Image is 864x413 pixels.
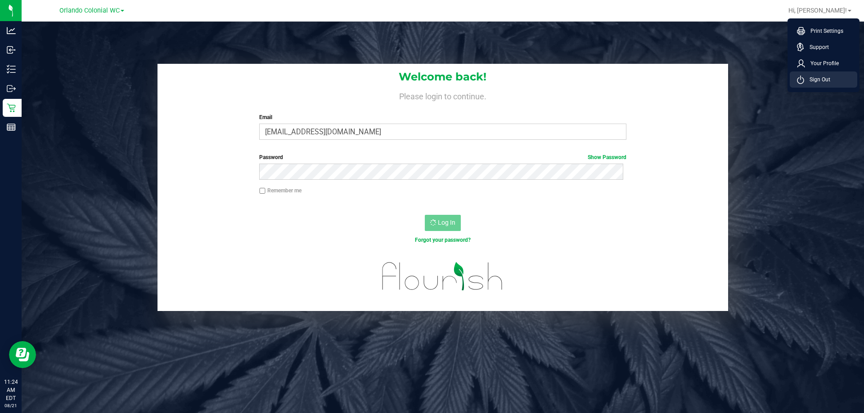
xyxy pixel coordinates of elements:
span: Log In [438,219,455,226]
inline-svg: Inventory [7,65,16,74]
iframe: Resource center [9,341,36,368]
input: Remember me [259,188,265,194]
p: 08/21 [4,402,18,409]
span: Password [259,154,283,160]
span: Hi, [PERSON_NAME]! [788,7,847,14]
h4: Please login to continue. [157,90,728,101]
inline-svg: Retail [7,103,16,112]
button: Log In [425,215,461,231]
inline-svg: Analytics [7,26,16,35]
p: 11:24 AM EDT [4,378,18,402]
span: Your Profile [805,59,839,68]
inline-svg: Reports [7,123,16,132]
span: Sign Out [804,75,830,84]
label: Remember me [259,187,301,195]
inline-svg: Outbound [7,84,16,93]
a: Forgot your password? [415,237,471,243]
span: Support [804,43,829,52]
h1: Welcome back! [157,71,728,83]
inline-svg: Inbound [7,45,16,54]
a: Show Password [588,154,626,160]
span: Orlando Colonial WC [59,7,120,14]
label: Email [259,113,626,121]
li: Sign Out [790,71,857,88]
img: flourish_logo.svg [371,253,514,299]
a: Support [797,43,854,52]
span: Print Settings [805,27,843,36]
